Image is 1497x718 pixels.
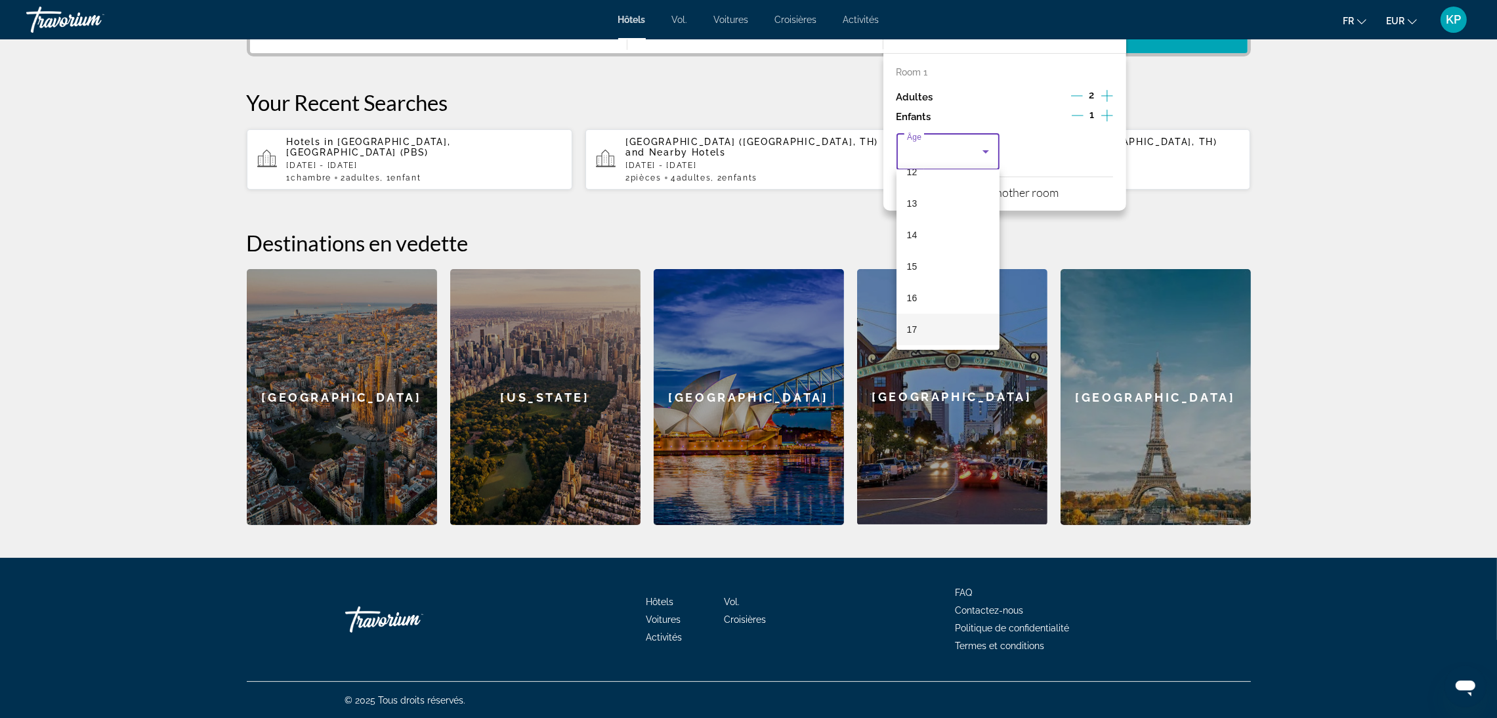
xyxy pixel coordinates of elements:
[907,324,917,335] font: 17
[896,156,1000,188] mat-option: 12 ans
[896,314,1000,345] mat-option: 17 ans
[1444,665,1486,707] iframe: Bouton de lancement de la fenêtre de messagerie
[907,230,917,240] font: 14
[907,167,917,177] font: 12
[907,261,917,272] font: 15
[896,282,1000,314] mat-option: 16 ans
[896,251,1000,282] mat-option: 15 ans
[896,219,1000,251] mat-option: 14 ans
[907,293,917,303] font: 16
[907,198,917,209] font: 13
[896,188,1000,219] mat-option: 13 ans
